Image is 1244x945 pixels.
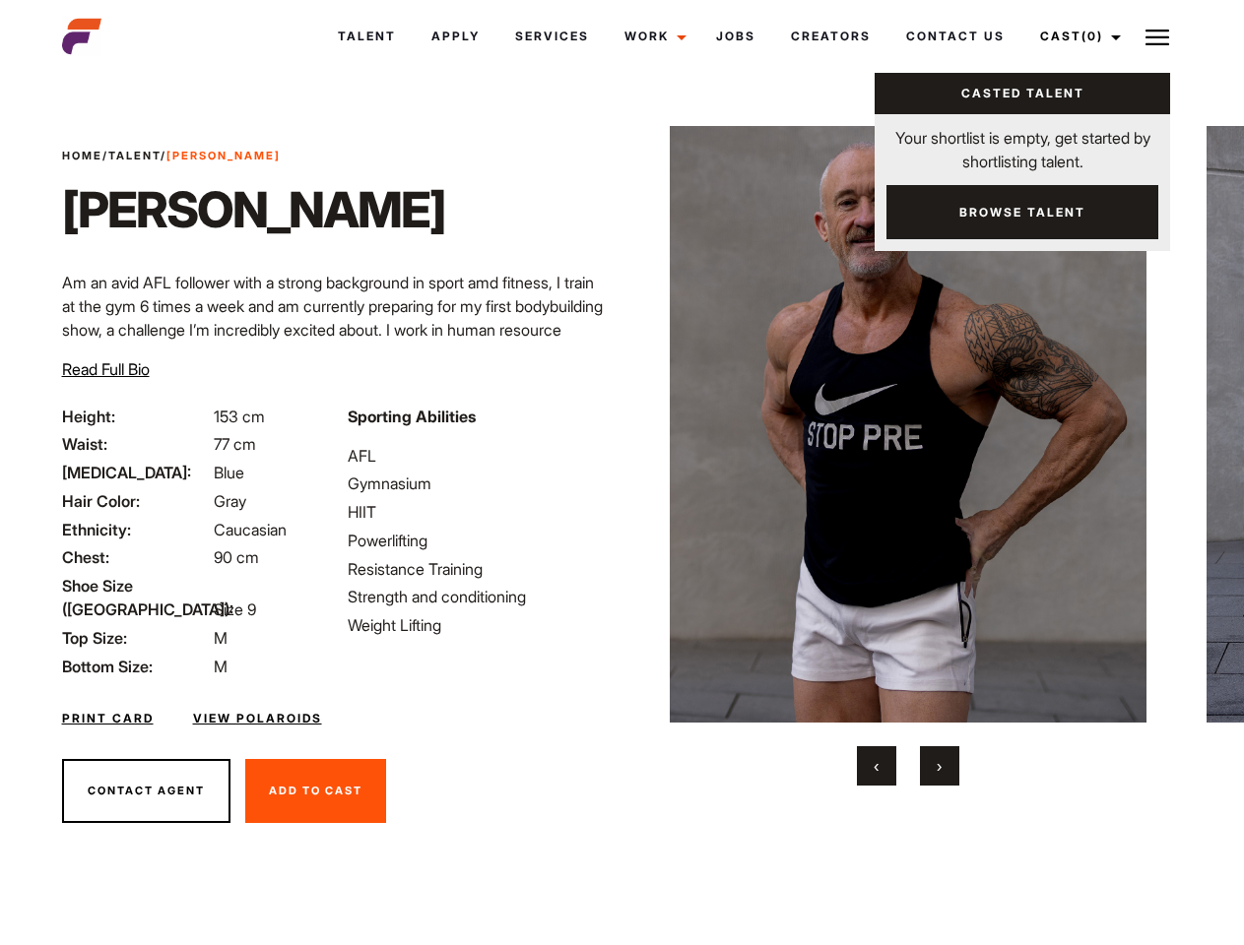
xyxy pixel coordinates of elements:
[62,759,230,824] button: Contact Agent
[62,574,210,621] span: Shoe Size ([GEOGRAPHIC_DATA]):
[214,407,265,426] span: 153 cm
[214,628,228,648] span: M
[214,599,256,619] span: Size 9
[348,529,610,552] li: Powerlifting
[698,10,773,63] a: Jobs
[214,463,244,482] span: Blue
[320,10,414,63] a: Talent
[62,489,210,513] span: Hair Color:
[348,557,610,581] li: Resistance Training
[348,500,610,524] li: HIIT
[108,149,161,162] a: Talent
[62,461,210,484] span: [MEDICAL_DATA]:
[269,784,362,797] span: Add To Cast
[214,434,256,454] span: 77 cm
[62,432,210,456] span: Waist:
[62,545,210,569] span: Chest:
[62,655,210,678] span: Bottom Size:
[214,491,246,511] span: Gray
[607,10,698,63] a: Work
[62,359,150,379] span: Read Full Bio
[875,114,1170,173] p: Your shortlist is empty, get started by shortlisting talent.
[348,472,610,495] li: Gymnasium
[62,17,101,56] img: cropped-aefm-brand-fav-22-square.png
[214,520,287,539] span: Caucasian
[348,407,476,426] strong: Sporting Abilities
[1022,10,1133,63] a: Cast(0)
[886,185,1158,239] a: Browse Talent
[62,518,210,541] span: Ethnicity:
[62,626,210,650] span: Top Size:
[62,357,150,381] button: Read Full Bio
[62,710,154,727] a: Print Card
[497,10,607,63] a: Services
[62,405,210,428] span: Height:
[874,756,879,776] span: Previous
[214,547,259,567] span: 90 cm
[193,710,322,727] a: View Polaroids
[937,756,942,776] span: Next
[888,10,1022,63] a: Contact Us
[348,585,610,608] li: Strength and conditioning
[348,444,610,468] li: AFL
[348,613,610,637] li: Weight Lifting
[773,10,888,63] a: Creators
[62,180,445,239] h1: [PERSON_NAME]
[62,149,102,162] a: Home
[875,73,1170,114] a: Casted Talent
[414,10,497,63] a: Apply
[62,148,281,164] span: / /
[214,657,228,676] span: M
[1146,26,1169,49] img: Burger icon
[1081,29,1103,43] span: (0)
[245,759,386,824] button: Add To Cast
[62,271,611,460] p: Am an avid AFL follower with a strong background in sport amd fitness, I train at the gym 6 times...
[166,149,281,162] strong: [PERSON_NAME]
